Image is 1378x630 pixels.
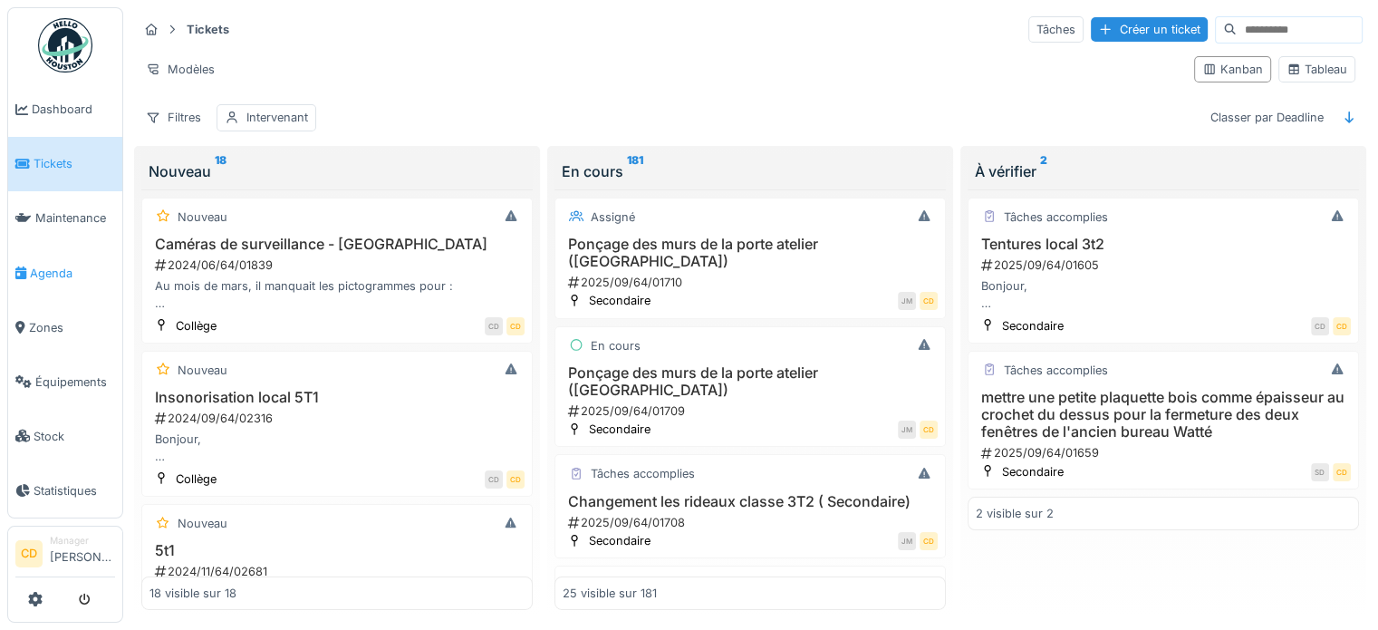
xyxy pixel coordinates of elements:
div: Secondaire [589,532,650,549]
h3: Ponçage des murs de la porte atelier ([GEOGRAPHIC_DATA]) [563,364,938,399]
div: Kanban [1202,61,1263,78]
div: 2025/09/64/01708 [566,514,938,531]
span: Stock [34,428,115,445]
div: CD [506,317,525,335]
div: CD [1333,463,1351,481]
div: CD [1311,317,1329,335]
div: 2025/09/64/01659 [979,444,1351,461]
div: À vérifier [975,160,1352,182]
div: Créer un ticket [1091,17,1208,42]
div: 2025/09/64/01605 [979,257,1351,274]
div: Tâches accomplies [1004,208,1108,226]
div: Nouveau [178,515,227,532]
strong: Tickets [179,21,236,38]
div: Modèles [138,56,223,82]
a: Tickets [8,137,122,191]
div: En cours [562,160,939,182]
div: 2024/06/64/01839 [153,257,525,274]
div: CD [485,317,503,335]
h3: Ponçage des murs de la porte atelier ([GEOGRAPHIC_DATA]) [563,236,938,270]
sup: 18 [215,160,226,182]
div: Filtres [138,104,209,131]
li: [PERSON_NAME] [50,534,115,573]
h3: Insonorisation local 5T1 [149,389,525,406]
div: JM [898,292,916,310]
a: Agenda [8,246,122,300]
div: En cours [591,337,641,354]
a: Maintenance [8,191,122,246]
a: CD Manager[PERSON_NAME] [15,534,115,577]
h3: Caméras de surveillance - [GEOGRAPHIC_DATA] [149,236,525,253]
a: Zones [8,300,122,354]
span: Dashboard [32,101,115,118]
span: Tickets [34,155,115,172]
div: Tâches [1028,16,1084,43]
span: Agenda [30,265,115,282]
div: Secondaire [1002,463,1064,480]
div: Tableau [1286,61,1347,78]
h3: Changement les rideaux classe 3T2 ( Secondaire) [563,493,938,510]
li: CD [15,540,43,567]
span: Équipements [35,373,115,391]
div: 2025/09/64/01709 [566,402,938,420]
div: Collège [176,470,217,488]
h3: mettre une petite plaquette bois comme épaisseur au crochet du dessus pour la fermeture des deux ... [976,389,1351,441]
div: Secondaire [1002,317,1064,334]
span: Zones [29,319,115,336]
div: CD [920,292,938,310]
img: Badge_color-CXgf-gQk.svg [38,18,92,73]
span: Maintenance [35,209,115,227]
div: 25 visible sur 181 [563,585,657,602]
sup: 181 [627,160,643,182]
div: 2024/09/64/02316 [153,410,525,427]
div: 2 visible sur 2 [976,505,1054,522]
h3: Tentures local 3t2 [976,236,1351,253]
div: Nouveau [149,160,525,182]
div: Bonjour, J'entame ma 5eme année de titulariat dans la 5T1, et je prends enfin la peine de vous fa... [149,431,525,465]
div: JM [898,421,916,439]
div: 2025/09/64/01710 [566,274,938,291]
h3: 5t1 [149,542,525,559]
div: 2024/11/64/02681 [153,563,525,580]
div: CD [485,470,503,489]
div: Intervenant [246,109,308,126]
sup: 2 [1040,160,1047,182]
a: Équipements [8,354,122,409]
div: CD [920,532,938,550]
div: Manager [50,534,115,548]
div: Nouveau [178,362,227,379]
div: Secondaire [589,421,650,438]
div: Nouveau [178,208,227,226]
div: Bonjour, Serait- il possible de faire mettre des nouvelles tentures en 3t2. En effet, celles ci s... [976,277,1351,312]
div: Au mois de mars, il manquait les pictogrammes pour : 1. Grille [PERSON_NAME] 2. [GEOGRAPHIC_DATA]... [149,277,525,312]
div: Secondaire [589,292,650,309]
a: Statistiques [8,463,122,518]
div: CD [506,470,525,489]
div: CD [920,421,938,439]
a: Dashboard [8,82,122,137]
div: Classer par Deadline [1202,104,1332,131]
div: JM [898,532,916,550]
span: Statistiques [34,482,115,499]
div: Assigné [591,208,635,226]
div: 18 visible sur 18 [149,585,236,602]
div: Tâches accomplies [591,465,695,482]
a: Stock [8,409,122,463]
div: SD [1311,463,1329,481]
div: Collège [176,317,217,334]
div: CD [1333,317,1351,335]
div: Tâches accomplies [1004,362,1108,379]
